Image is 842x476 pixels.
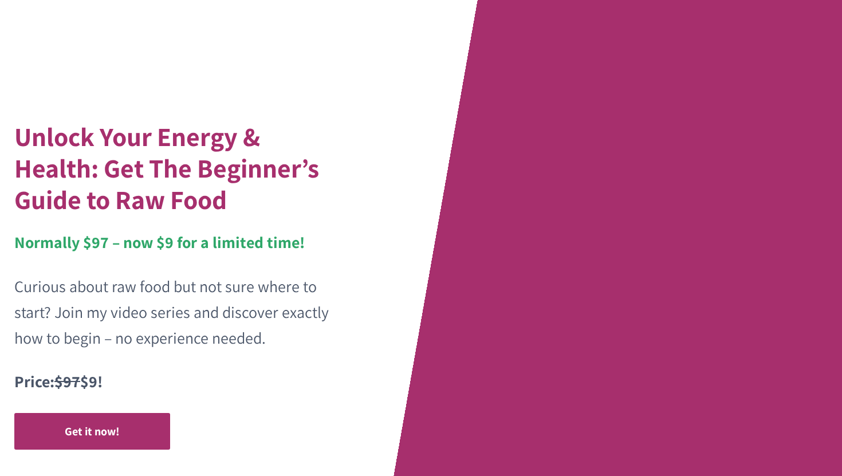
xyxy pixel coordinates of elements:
[14,371,103,392] strong: Price: $9!
[14,121,330,215] h1: Unlock Your Energy & Health: Get The Beginner’s Guide to Raw Food
[54,371,80,392] s: $97
[14,231,305,253] strong: Normally $97 – now $9 for a limited time!
[65,424,120,439] strong: Get it now!
[14,274,330,351] p: Curious about raw food but not sure where to start? Join my video series and discover exactly how...
[14,413,170,450] a: Get it now!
